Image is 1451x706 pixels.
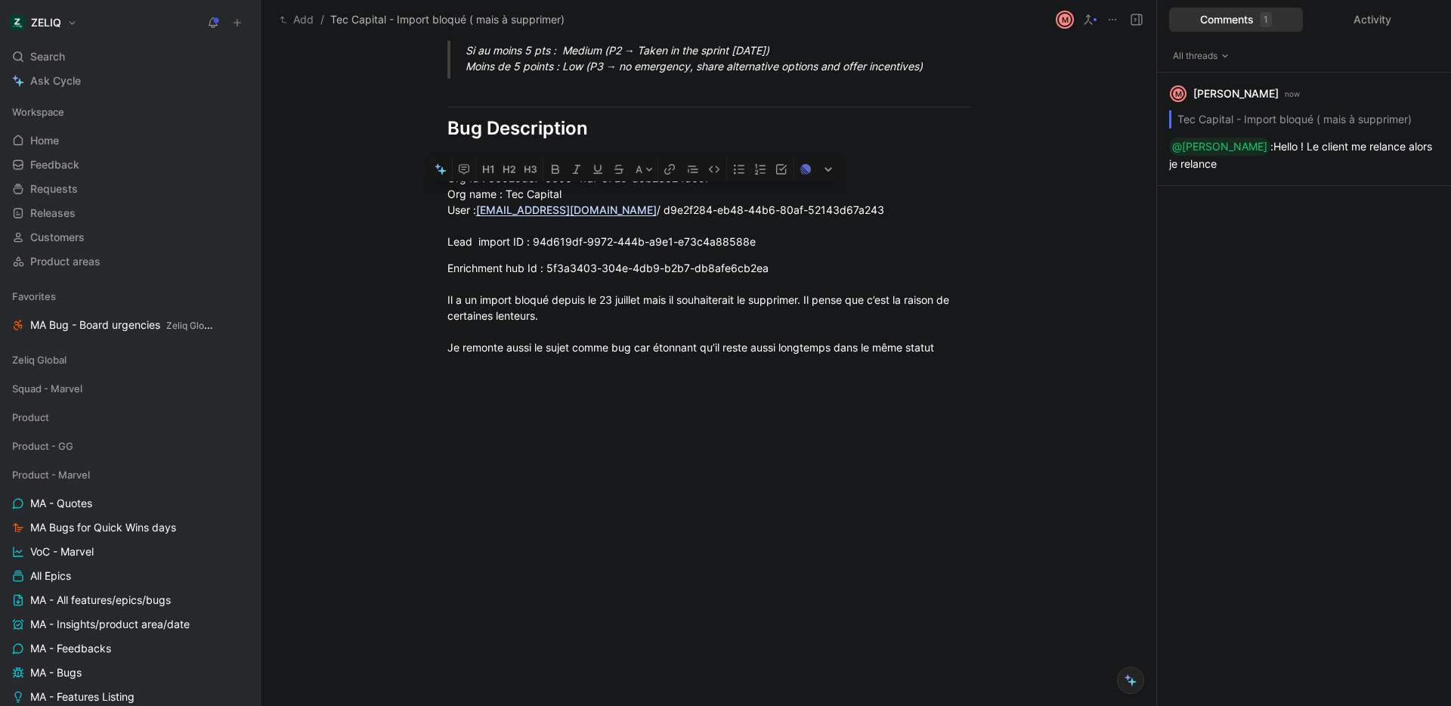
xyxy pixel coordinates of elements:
span: All threads [1173,48,1230,63]
span: Tec Capital - Import bloqué ( mais à supprimer) [330,11,565,29]
div: Product - Marvel [6,463,254,486]
span: Favorites [12,289,56,304]
span: MA - Insights/product area/date [30,617,190,632]
span: MA Bug - Board urgencies [30,317,215,333]
div: M [1171,87,1185,101]
div: Product - GG [6,435,254,462]
a: MA - Insights/product area/date [6,613,254,636]
div: Zeliq Global [6,348,254,371]
div: Product [6,406,254,429]
a: MA Bug - Board urgenciesZeliq Global [6,314,254,336]
span: / [320,11,324,29]
div: Squad - Marvel [6,377,254,400]
span: MA - Bugs [30,665,82,680]
h1: ZELIQ [31,16,61,29]
span: Product - Marvel [12,467,90,482]
span: Ask Cycle [30,72,81,90]
span: Zeliq Global [12,352,67,367]
div: Org Id : 66025de7-6306-4faf-8729-d5b23324d09f Org name : Tec Capital User : / d9e2f284-eb48-44b6-... [447,154,970,249]
div: M [1057,12,1072,27]
span: MA - Quotes [30,496,92,511]
button: All threads [1169,48,1233,63]
span: All Epics [30,568,71,584]
p: now [1285,87,1300,101]
span: Workspace [12,104,64,119]
a: MA - All features/epics/bugs [6,589,254,612]
div: Zeliq Global [6,348,254,376]
div: Favorites [6,285,254,308]
span: Zeliq Global [166,320,217,331]
a: [EMAIL_ADDRESS][DOMAIN_NAME] [476,203,657,216]
div: Product [6,406,254,433]
div: Enrichment hub Id : 5f3a3403-304e-4db9-b2b7-db8afe6cb2ea Il a un import bloqué depuis le 23 juill... [447,260,970,355]
div: Product - GG [6,435,254,457]
span: MA - Feedbacks [30,641,111,656]
span: Squad - Marvel [12,381,82,396]
span: Search [30,48,65,66]
a: MA - Quotes [6,492,254,515]
a: Feedback [6,153,254,176]
a: MA - Bugs [6,661,254,684]
span: MA - All features/epics/bugs [30,593,171,608]
span: Product [12,410,49,425]
a: VoC - Marvel [6,540,254,563]
span: Releases [30,206,76,221]
a: All Epics [6,565,254,587]
span: MA - Features Listing [30,689,135,704]
span: Customers [30,230,85,245]
button: ZELIQZELIQ [6,12,81,33]
span: Home [30,133,59,148]
a: MA Bugs for Quick Wins days [6,516,254,539]
div: 1 [1260,12,1272,27]
a: Product areas [6,250,254,273]
div: Workspace [6,101,254,123]
a: Home [6,129,254,152]
span: Product - GG [12,438,73,454]
a: MA - Feedbacks [6,637,254,660]
div: Squad - Marvel [6,377,254,404]
div: Search [6,45,254,68]
div: [PERSON_NAME] [1193,85,1279,103]
a: Ask Cycle [6,70,254,92]
div: Comments1 [1169,8,1303,32]
div: Activity [1306,8,1440,32]
span: Feedback [30,157,79,172]
span: Requests [30,181,78,197]
span: VoC - Marvel [30,544,94,559]
span: Product areas [30,254,101,269]
span: MA Bugs for Quick Wins days [30,520,176,535]
a: Requests [6,178,254,200]
img: ZELIQ [10,15,25,30]
div: Bug Description [447,115,970,142]
a: Releases [6,202,254,224]
a: Customers [6,226,254,249]
button: Add [276,11,317,29]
